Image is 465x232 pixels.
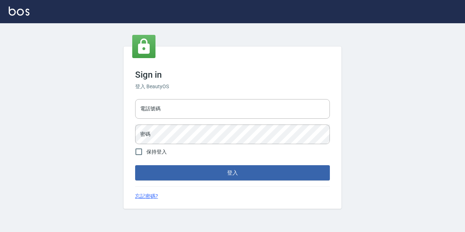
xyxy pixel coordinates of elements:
[9,7,29,16] img: Logo
[135,165,330,180] button: 登入
[135,70,330,80] h3: Sign in
[146,148,167,156] span: 保持登入
[135,192,158,200] a: 忘記密碼?
[135,83,330,90] h6: 登入 BeautyOS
